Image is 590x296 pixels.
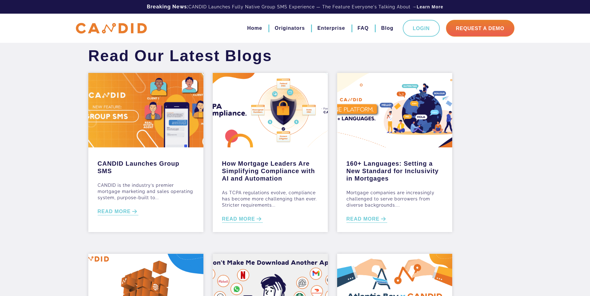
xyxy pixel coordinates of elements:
h1: Read Our Latest Blogs [84,47,277,65]
a: Request A Demo [446,20,514,37]
a: 160+ Languages: Setting a New Standard for Inclusivity in Mortgages [346,157,443,182]
a: Blog [381,23,393,34]
a: Home [247,23,262,34]
a: Enterprise [317,23,345,34]
p: As TCPA regulations evolve, compliance has become more challenging than ever. Stricter requiremen... [222,190,318,208]
a: READ MORE [346,216,388,223]
a: How Mortgage Leaders Are Simplifying Compliance with AI and Automation [222,157,318,182]
a: Login [403,20,440,37]
a: FAQ [358,23,369,34]
a: Learn More [417,4,443,10]
p: CANDID is the industry’s premier mortgage marketing and sales operating system, purpose-built to... [98,182,194,201]
a: READ MORE [98,208,139,215]
a: READ MORE [222,216,263,223]
b: Breaking News: [147,4,188,10]
img: CANDID APP [76,23,147,34]
a: Originators [275,23,305,34]
a: CANDID Launches Group SMS [98,157,194,175]
p: Mortgage companies are increasingly challenged to serve borrowers from diverse backgrounds.... [346,190,443,208]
